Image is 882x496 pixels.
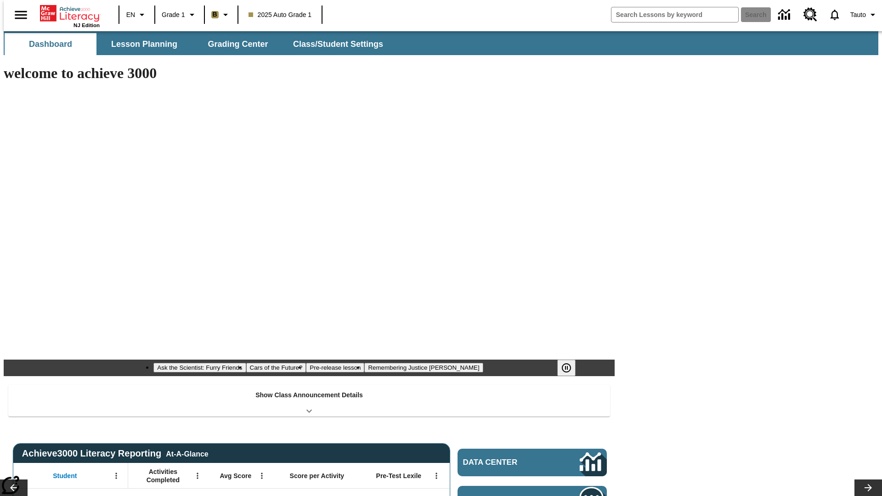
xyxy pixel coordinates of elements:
[458,449,607,476] a: Data Center
[208,6,235,23] button: Boost Class color is light brown. Change class color
[306,363,364,372] button: Slide 3 Pre-release lesson
[22,448,209,459] span: Achieve3000 Literacy Reporting
[109,469,123,483] button: Open Menu
[854,479,882,496] button: Lesson carousel, Next
[430,469,443,483] button: Open Menu
[4,33,391,55] div: SubNavbar
[40,3,100,28] div: Home
[8,385,610,417] div: Show Class Announcement Details
[290,472,345,480] span: Score per Activity
[162,10,185,20] span: Grade 1
[122,6,152,23] button: Language: EN, Select a language
[191,469,204,483] button: Open Menu
[255,390,363,400] p: Show Class Announcement Details
[73,23,100,28] span: NJ Edition
[126,10,135,20] span: EN
[850,10,866,20] span: Tauto
[4,65,615,82] h1: welcome to achieve 3000
[611,7,738,22] input: search field
[376,472,422,480] span: Pre-Test Lexile
[40,4,100,23] a: Home
[847,6,882,23] button: Profile/Settings
[7,1,34,28] button: Open side menu
[463,458,549,467] span: Data Center
[4,31,878,55] div: SubNavbar
[192,33,284,55] button: Grading Center
[249,10,312,20] span: 2025 Auto Grade 1
[255,469,269,483] button: Open Menu
[153,363,246,372] button: Slide 1 Ask the Scientist: Furry Friends
[364,363,483,372] button: Slide 4 Remembering Justice O'Connor
[213,9,217,20] span: B
[158,6,201,23] button: Grade: Grade 1, Select a grade
[557,360,576,376] button: Pause
[286,33,390,55] button: Class/Student Settings
[220,472,251,480] span: Avg Score
[557,360,585,376] div: Pause
[5,33,96,55] button: Dashboard
[98,33,190,55] button: Lesson Planning
[823,3,847,27] a: Notifications
[133,468,193,484] span: Activities Completed
[798,2,823,27] a: Resource Center, Will open in new tab
[166,448,208,458] div: At-A-Glance
[53,472,77,480] span: Student
[773,2,798,28] a: Data Center
[246,363,306,372] button: Slide 2 Cars of the Future?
